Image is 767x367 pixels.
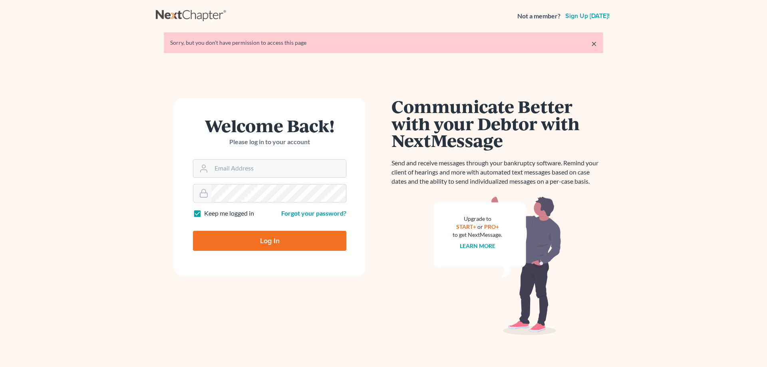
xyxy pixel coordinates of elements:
h1: Welcome Back! [193,117,346,134]
a: Sign up [DATE]! [564,13,611,19]
a: × [591,39,597,48]
span: or [477,223,483,230]
p: Please log in to your account [193,137,346,147]
h1: Communicate Better with your Debtor with NextMessage [391,98,603,149]
div: to get NextMessage. [453,231,502,239]
p: Send and receive messages through your bankruptcy software. Remind your client of hearings and mo... [391,159,603,186]
input: Email Address [211,160,346,177]
div: Upgrade to [453,215,502,223]
label: Keep me logged in [204,209,254,218]
a: Learn more [460,242,495,249]
strong: Not a member? [517,12,560,21]
img: nextmessage_bg-59042aed3d76b12b5cd301f8e5b87938c9018125f34e5fa2b7a6b67550977c72.svg [433,196,561,335]
a: START+ [456,223,476,230]
a: PRO+ [484,223,499,230]
a: Forgot your password? [281,209,346,217]
div: Sorry, but you don't have permission to access this page [170,39,597,47]
input: Log In [193,231,346,251]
